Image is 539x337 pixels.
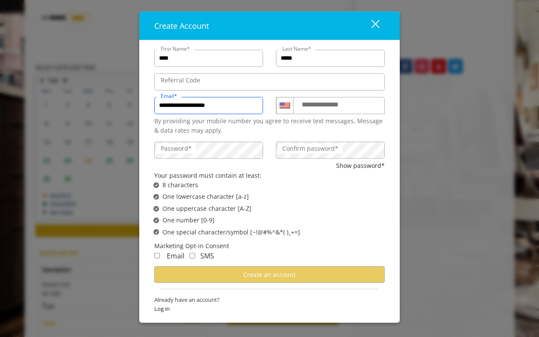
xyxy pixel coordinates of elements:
[154,142,263,159] input: Password
[243,270,296,278] span: Create an account
[154,20,209,30] span: Create Account
[154,116,385,135] div: By providing your mobile number you agree to receive text messages. Message & data rates may apply.
[278,44,315,52] label: Last Name*
[278,144,343,153] label: Confirm password*
[156,75,205,85] label: Referral Code
[154,266,385,283] button: Create an account
[154,73,385,90] input: ReferralCode
[167,251,184,261] span: Email
[361,19,379,32] div: close dialog
[336,161,385,170] button: Show password*
[162,192,249,201] span: One lowercase character [a-z]
[162,180,198,190] span: 8 characters
[190,253,195,258] input: Receive Marketing SMS
[156,91,181,100] label: Email*
[155,205,158,212] span: ✔
[155,229,158,236] span: ✔
[154,304,385,313] span: Log in
[156,144,196,153] label: Password*
[276,142,385,159] input: ConfirmPassword
[162,204,251,213] span: One uppercase character [A-Z]
[155,182,158,188] span: ✔
[355,17,385,34] button: close dialog
[156,44,194,52] label: First Name*
[162,227,300,237] span: One special character/symbol [~!@#%^&*( )_+=]
[154,253,160,258] input: Receive Marketing Email
[154,171,385,180] div: Your password must contain at least:
[154,49,263,67] input: FirstName
[155,217,158,224] span: ✔
[276,49,385,67] input: Lastname
[200,251,214,261] span: SMS
[276,97,293,114] div: Country
[154,241,385,251] div: Marketing Opt-in Consent
[155,193,158,200] span: ✔
[154,97,263,114] input: Email
[162,216,214,225] span: One number [0-9]
[154,295,385,304] span: Already have an account?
